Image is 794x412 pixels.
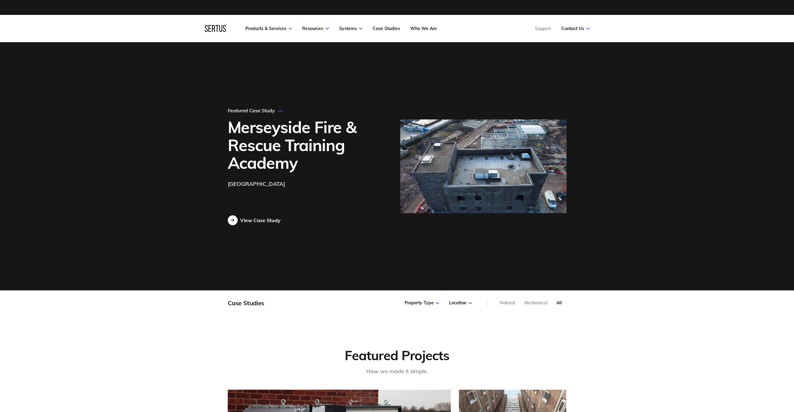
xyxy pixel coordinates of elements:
a: Support [535,26,551,31]
a: Resources [302,26,329,31]
iframe: Chat Widget [763,382,794,412]
div: [GEOGRAPHIC_DATA] [228,180,285,189]
div: Case Studies [228,299,264,307]
a: View Case Study [228,215,280,225]
div: Featured Projects [228,347,567,364]
a: Systems [339,26,362,31]
h1: Merseyside Fire & Rescue Training Academy [228,118,380,172]
a: Case Studies [373,26,400,31]
a: Contact Us [561,26,590,31]
div: Natural [500,300,515,306]
div: Location [449,300,472,306]
div: View Case Study [240,217,280,223]
div: All [556,300,562,306]
div: How we made it simple. [228,367,567,376]
a: Who We Are [410,26,437,31]
div: Featured Case Study [228,107,284,114]
a: Products & Services [245,26,292,31]
div: Property Type [405,300,439,306]
div: Mechanical [524,300,548,306]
